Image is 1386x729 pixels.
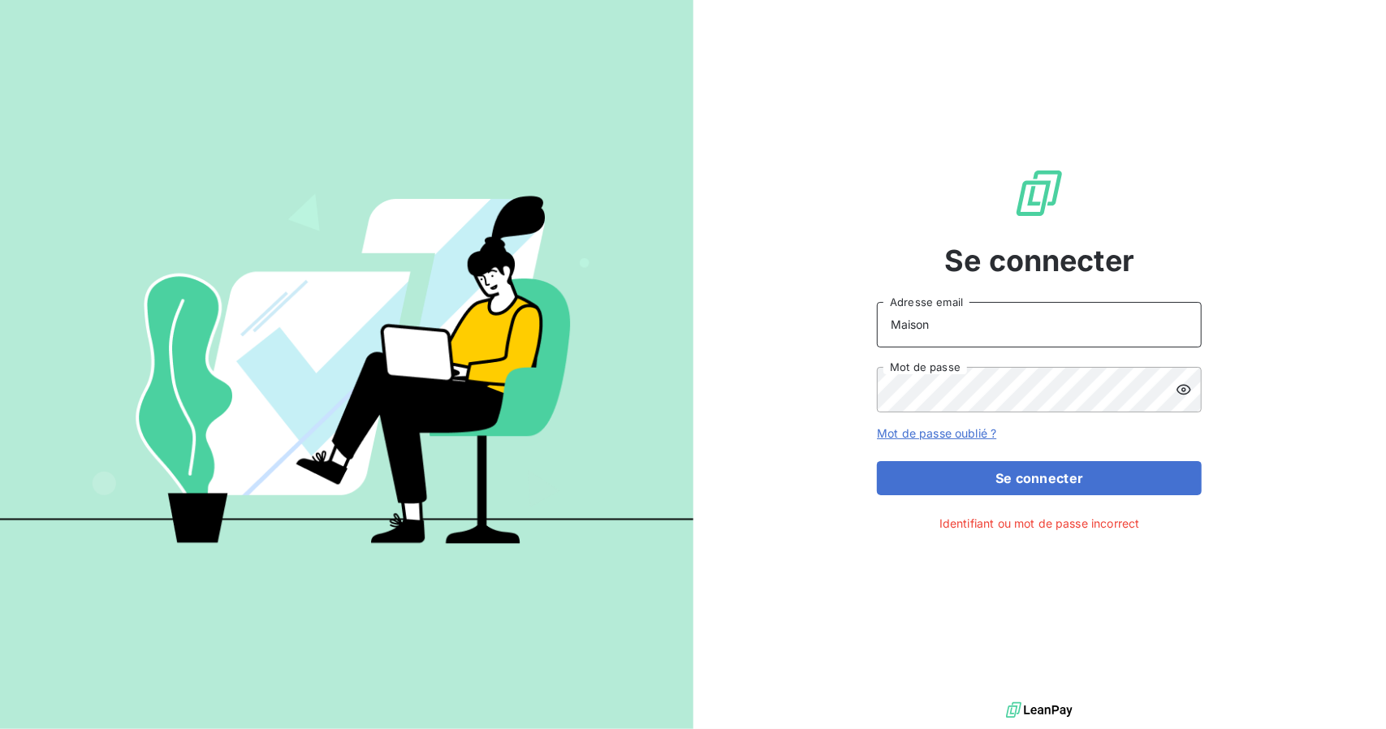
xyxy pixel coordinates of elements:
[1006,698,1073,723] img: logo
[877,426,996,440] a: Mot de passe oublié ?
[1013,167,1065,219] img: Logo LeanPay
[944,239,1134,283] span: Se connecter
[939,515,1140,532] span: Identifiant ou mot de passe incorrect
[877,461,1202,495] button: Se connecter
[877,302,1202,347] input: placeholder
